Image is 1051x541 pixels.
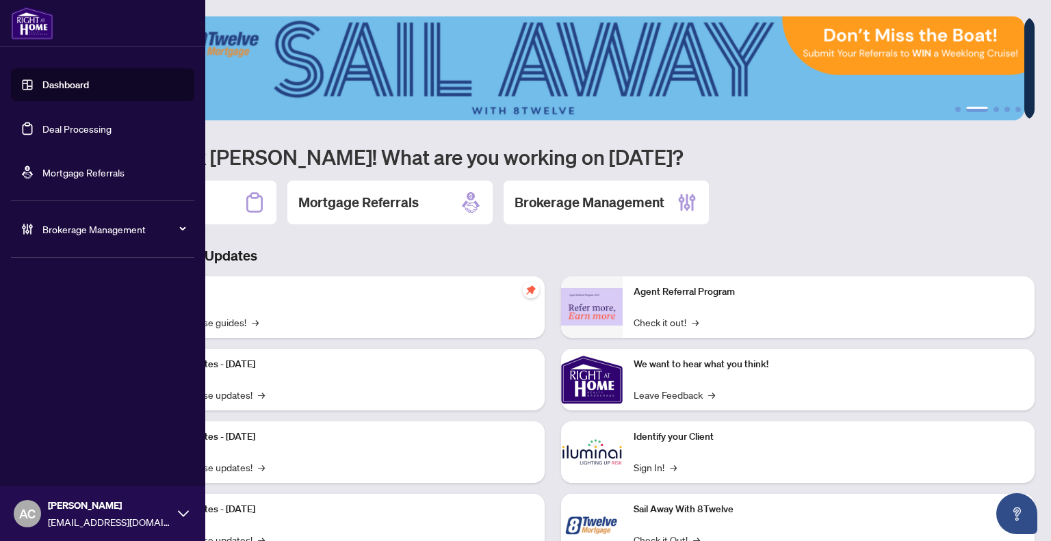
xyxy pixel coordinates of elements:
p: Platform Updates - [DATE] [144,502,534,517]
button: Open asap [996,493,1037,534]
span: → [258,387,265,402]
a: Mortgage Referrals [42,166,125,179]
span: [PERSON_NAME] [48,498,171,513]
span: → [692,315,699,330]
span: → [252,315,259,330]
button: 3 [994,107,999,112]
a: Sign In!→ [634,460,677,475]
img: Slide 1 [71,16,1024,120]
img: We want to hear what you think! [561,349,623,410]
a: Dashboard [42,79,89,91]
h2: Mortgage Referrals [298,193,419,212]
p: We want to hear what you think! [634,357,1024,372]
a: Leave Feedback→ [634,387,715,402]
button: 5 [1015,107,1021,112]
span: AC [19,504,36,523]
button: 4 [1004,107,1010,112]
button: 2 [966,107,988,112]
span: pushpin [523,282,539,298]
span: → [670,460,677,475]
img: Identify your Client [561,421,623,483]
p: Platform Updates - [DATE] [144,357,534,372]
p: Platform Updates - [DATE] [144,430,534,445]
h3: Brokerage & Industry Updates [71,246,1035,265]
span: → [708,387,715,402]
p: Self-Help [144,285,534,300]
img: logo [11,7,53,40]
span: [EMAIL_ADDRESS][DOMAIN_NAME] [48,514,171,529]
span: Brokerage Management [42,222,185,237]
p: Agent Referral Program [634,285,1024,300]
p: Identify your Client [634,430,1024,445]
a: Check it out!→ [634,315,699,330]
button: 1 [955,107,961,112]
span: → [258,460,265,475]
img: Agent Referral Program [561,288,623,326]
h1: Welcome back [PERSON_NAME]! What are you working on [DATE]? [71,144,1035,170]
p: Sail Away With 8Twelve [634,502,1024,517]
h2: Brokerage Management [515,193,664,212]
a: Deal Processing [42,122,112,135]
